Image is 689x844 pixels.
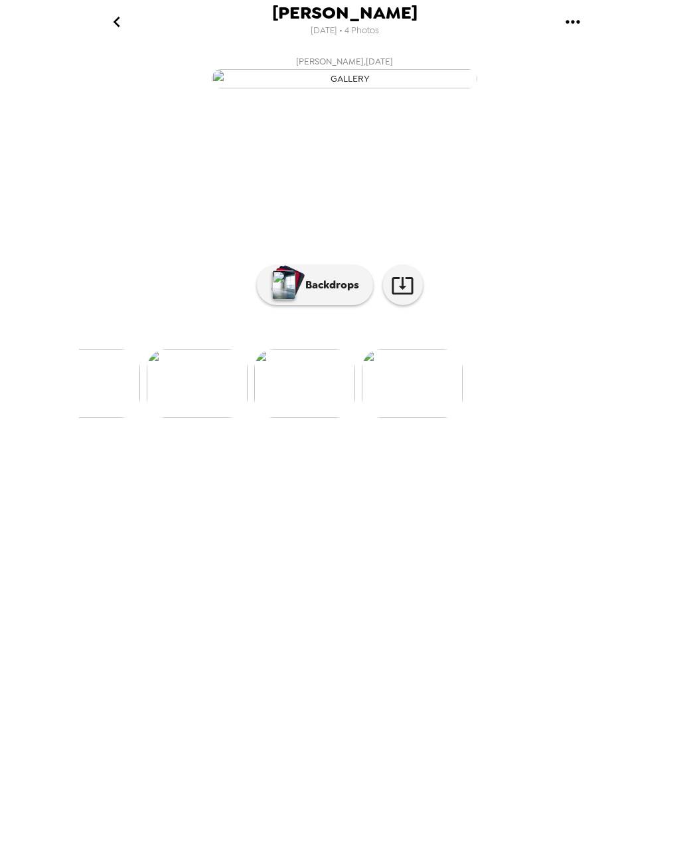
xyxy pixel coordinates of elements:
img: gallery [254,349,355,418]
button: Backdrops [257,265,373,305]
p: Backdrops [299,277,359,293]
img: gallery [362,349,463,418]
span: [PERSON_NAME] , [DATE] [296,54,393,69]
span: [DATE] • 4 Photos [311,22,379,40]
img: gallery [212,69,477,88]
img: gallery [147,349,248,418]
img: gallery [39,349,140,418]
button: [PERSON_NAME],[DATE] [79,50,610,92]
span: [PERSON_NAME] [272,4,418,22]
